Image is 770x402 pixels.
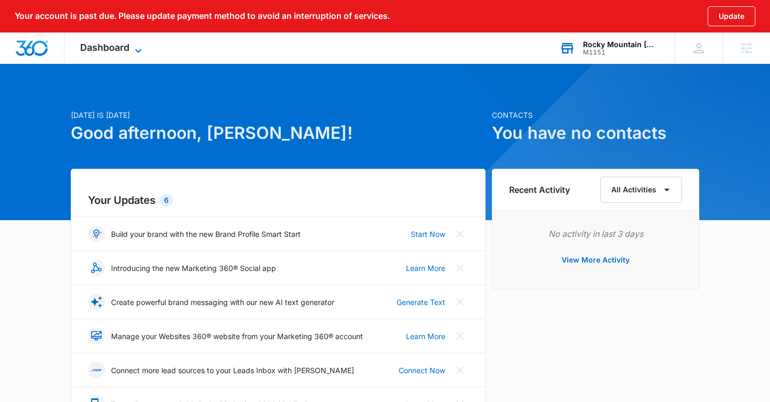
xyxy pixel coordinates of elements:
a: Connect Now [399,365,445,376]
h6: Recent Activity [509,183,570,196]
button: All Activities [600,177,682,203]
a: Learn More [406,263,445,274]
button: Close [452,259,468,276]
button: Close [452,362,468,378]
p: [DATE] is [DATE] [71,110,486,121]
button: View More Activity [551,247,640,273]
p: No activity in last 3 days [509,227,682,240]
div: account id [583,49,659,56]
button: Close [452,294,468,310]
div: Dashboard [64,32,160,63]
button: Close [452,328,468,344]
div: account name [583,40,659,49]
h1: Good afternoon, [PERSON_NAME]! [71,121,486,146]
p: Build your brand with the new Brand Profile Smart Start [111,229,301,240]
button: Update [708,6,755,26]
h1: You have no contacts [492,121,699,146]
p: Contacts [492,110,699,121]
a: Learn More [406,331,445,342]
p: Manage your Websites 360® website from your Marketing 360® account [111,331,363,342]
div: 6 [160,194,173,207]
p: Your account is past due. Please update payment method to avoid an interruption of services. [15,11,390,21]
p: Connect more lead sources to your Leads Inbox with [PERSON_NAME] [111,365,354,376]
a: Start Now [411,229,445,240]
a: Generate Text [397,297,445,308]
p: Create powerful brand messaging with our new AI text generator [111,297,334,308]
span: Dashboard [80,42,129,53]
button: Close [452,225,468,242]
p: Introducing the new Marketing 360® Social app [111,263,276,274]
h2: Your Updates [88,192,468,208]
